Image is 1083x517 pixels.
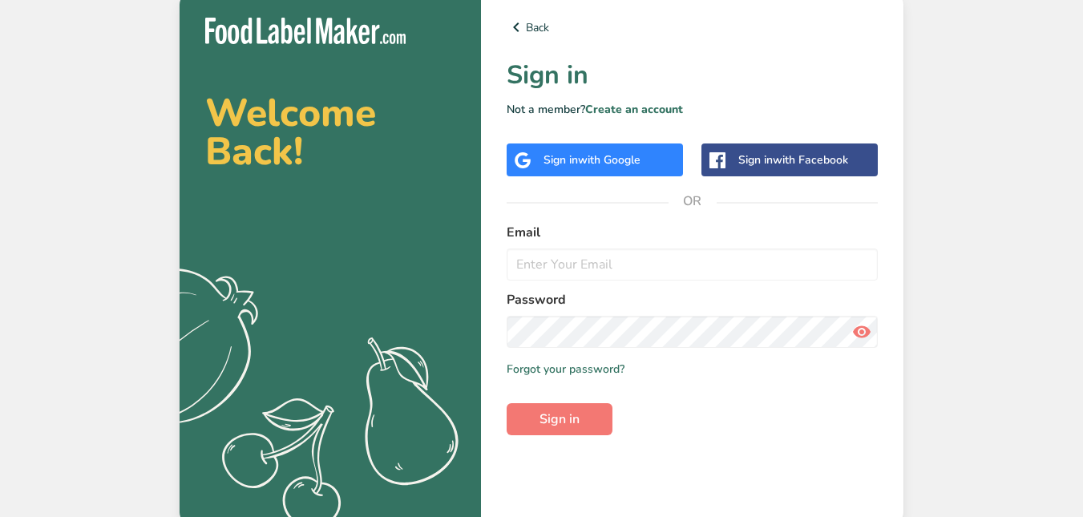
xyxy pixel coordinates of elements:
a: Forgot your password? [507,361,624,378]
h2: Welcome Back! [205,94,455,171]
span: with Facebook [773,152,848,168]
label: Email [507,223,878,242]
button: Sign in [507,403,612,435]
img: Food Label Maker [205,18,406,44]
span: OR [669,177,717,225]
p: Not a member? [507,101,878,118]
label: Password [507,290,878,309]
h1: Sign in [507,56,878,95]
span: with Google [578,152,641,168]
span: Sign in [539,410,580,429]
input: Enter Your Email [507,248,878,281]
a: Create an account [585,102,683,117]
a: Back [507,18,878,37]
div: Sign in [738,151,848,168]
div: Sign in [544,151,641,168]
